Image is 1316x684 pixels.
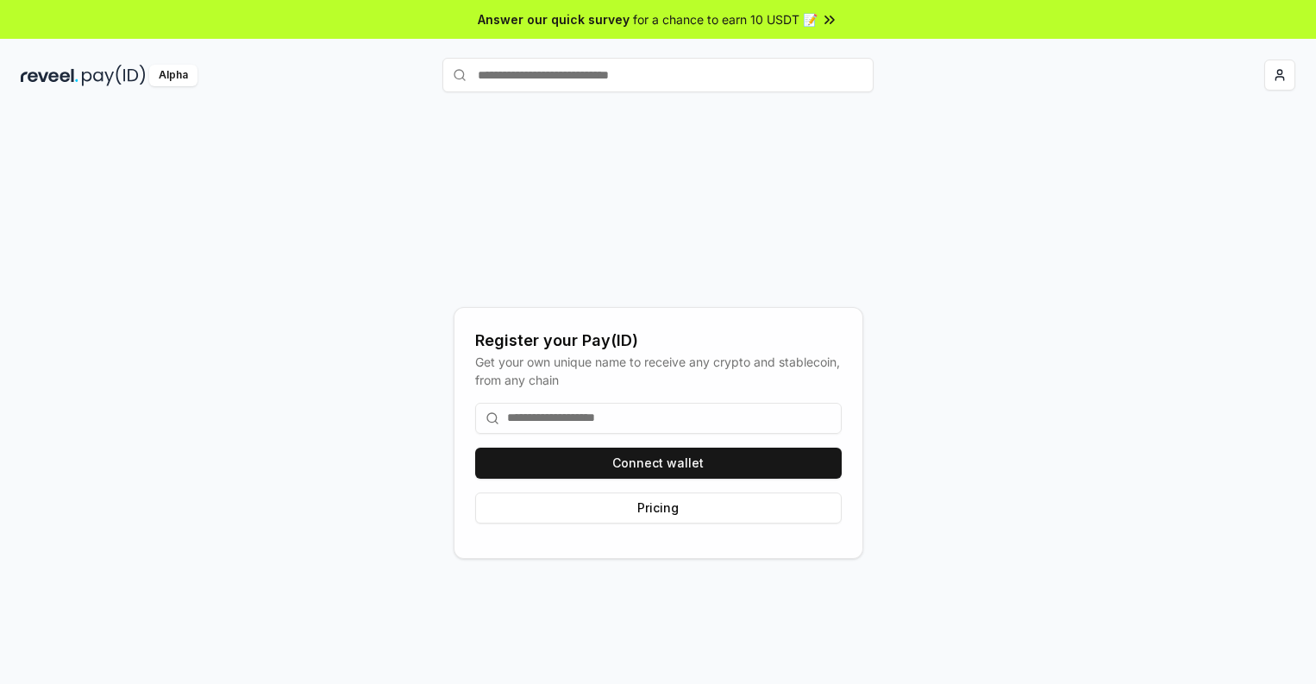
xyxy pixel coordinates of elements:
button: Pricing [475,493,842,524]
span: for a chance to earn 10 USDT 📝 [633,10,818,28]
div: Register your Pay(ID) [475,329,842,353]
span: Answer our quick survey [478,10,630,28]
div: Alpha [149,65,197,86]
img: pay_id [82,65,146,86]
button: Connect wallet [475,448,842,479]
img: reveel_dark [21,65,78,86]
div: Get your own unique name to receive any crypto and stablecoin, from any chain [475,353,842,389]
